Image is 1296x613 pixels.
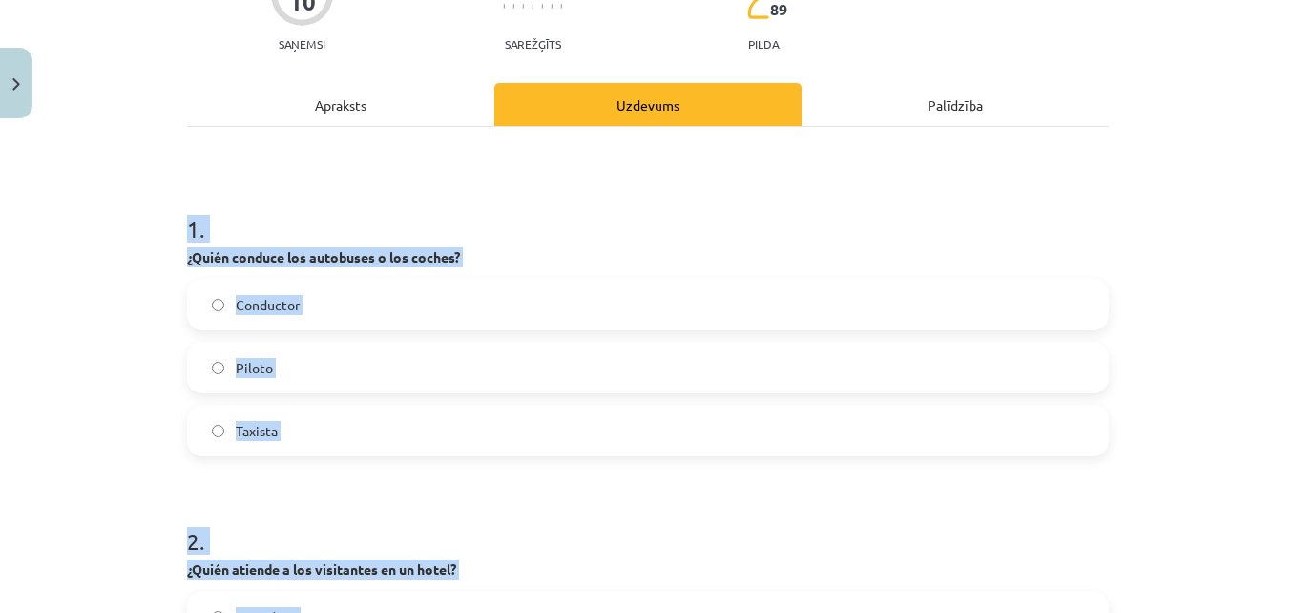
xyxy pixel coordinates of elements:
div: Apraksts [187,83,494,126]
span: 89 [770,1,787,18]
span: Conductor [236,295,300,315]
p: pilda [748,37,779,51]
h1: 2 . [187,495,1109,554]
input: Taxista [212,425,224,437]
p: Saņemsi [271,37,333,51]
input: Conductor [212,299,224,311]
img: icon-short-line-57e1e144782c952c97e751825c79c345078a6d821885a25fce030b3d8c18986b.svg [503,4,505,9]
div: Uzdevums [494,83,802,126]
strong: ¿Quién conduce los autobuses o los coches? [187,248,460,265]
div: Palīdzība [802,83,1109,126]
strong: ¿Quién atiende a los visitantes en un hotel? [187,560,456,578]
span: Piloto [236,358,273,378]
input: Piloto [212,362,224,374]
img: icon-short-line-57e1e144782c952c97e751825c79c345078a6d821885a25fce030b3d8c18986b.svg [551,4,553,9]
img: icon-short-line-57e1e144782c952c97e751825c79c345078a6d821885a25fce030b3d8c18986b.svg [532,4,533,9]
span: Taxista [236,421,278,441]
h1: 1 . [187,182,1109,242]
img: icon-close-lesson-0947bae3869378f0d4975bcd49f059093ad1ed9edebbc8119c70593378902aed.svg [12,78,20,91]
img: icon-short-line-57e1e144782c952c97e751825c79c345078a6d821885a25fce030b3d8c18986b.svg [541,4,543,9]
img: icon-short-line-57e1e144782c952c97e751825c79c345078a6d821885a25fce030b3d8c18986b.svg [560,4,562,9]
p: Sarežģīts [505,37,561,51]
img: icon-short-line-57e1e144782c952c97e751825c79c345078a6d821885a25fce030b3d8c18986b.svg [522,4,524,9]
img: icon-short-line-57e1e144782c952c97e751825c79c345078a6d821885a25fce030b3d8c18986b.svg [512,4,514,9]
